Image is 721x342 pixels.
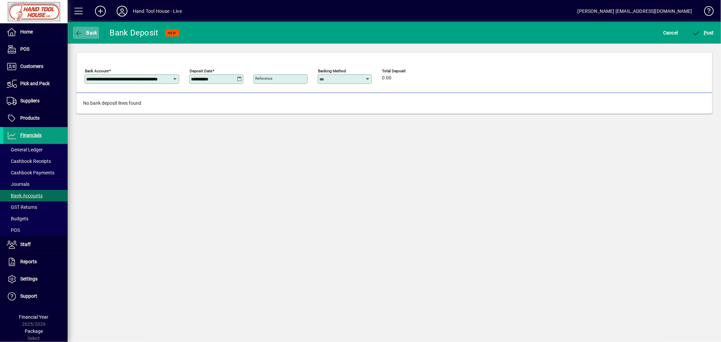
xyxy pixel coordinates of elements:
span: General Ledger [7,147,43,152]
a: Bank Accounts [3,190,68,201]
span: Cancel [663,27,678,38]
span: Financials [20,132,42,138]
span: Cashbook Receipts [7,158,51,164]
span: POS [20,46,29,52]
button: Add [90,5,111,17]
button: Cancel [662,27,680,39]
span: Home [20,29,33,34]
span: Total Deposit [382,69,423,73]
a: Settings [3,271,68,288]
a: Home [3,24,68,41]
span: 0.00 [382,75,391,81]
a: Staff [3,236,68,253]
span: P [704,30,707,35]
button: Post [691,27,716,39]
a: GST Returns [3,201,68,213]
a: POS [3,224,68,236]
app-page-header-button: Back [68,27,105,39]
a: General Ledger [3,144,68,155]
span: Products [20,115,40,121]
a: Reports [3,253,68,270]
button: Profile [111,5,133,17]
span: POS [7,227,20,233]
mat-label: Reference [255,76,272,81]
span: Journals [7,181,29,187]
span: NEW [168,31,176,35]
span: GST Returns [7,204,37,210]
span: Suppliers [20,98,40,103]
div: No bank deposit lines found [76,93,712,114]
div: [PERSON_NAME] [EMAIL_ADDRESS][DOMAIN_NAME] [578,6,692,17]
span: Financial Year [19,314,49,320]
span: Reports [20,259,37,264]
span: Customers [20,64,43,69]
a: Cashbook Receipts [3,155,68,167]
div: Hand Tool House - Live [133,6,182,17]
a: Products [3,110,68,127]
a: POS [3,41,68,58]
mat-label: Banking Method [318,69,346,73]
button: Back [73,27,99,39]
span: Back [75,30,97,35]
span: Support [20,293,37,299]
a: Budgets [3,213,68,224]
mat-label: Deposit Date [190,69,212,73]
span: Settings [20,276,38,282]
mat-label: Bank Account [85,69,109,73]
span: Staff [20,242,31,247]
a: Cashbook Payments [3,167,68,178]
span: Budgets [7,216,28,221]
span: Cashbook Payments [7,170,54,175]
a: Support [3,288,68,305]
a: Customers [3,58,68,75]
span: Package [25,328,43,334]
div: Bank Deposit [110,27,159,38]
span: ost [692,30,714,35]
a: Pick and Pack [3,75,68,92]
a: Suppliers [3,93,68,109]
a: Knowledge Base [699,1,713,23]
a: Journals [3,178,68,190]
span: Bank Accounts [7,193,43,198]
span: Pick and Pack [20,81,50,86]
